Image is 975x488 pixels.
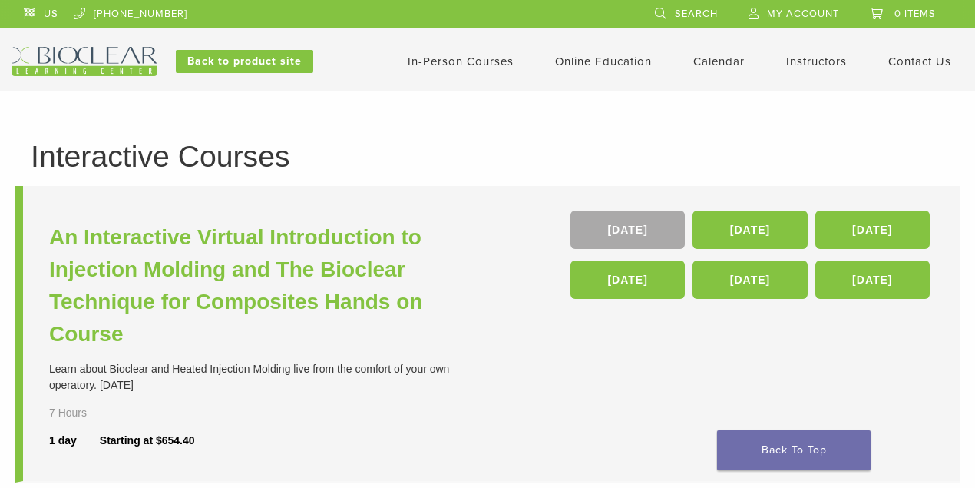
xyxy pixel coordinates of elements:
[570,211,934,307] div: , , , , ,
[786,55,847,68] a: Instructors
[692,211,807,249] a: [DATE]
[12,47,157,76] img: Bioclear
[49,405,115,421] div: 7 Hours
[570,211,685,249] a: [DATE]
[49,433,100,449] div: 1 day
[408,55,514,68] a: In-Person Courses
[176,50,313,73] a: Back to product site
[675,8,718,20] span: Search
[894,8,936,20] span: 0 items
[815,261,930,299] a: [DATE]
[767,8,839,20] span: My Account
[31,141,944,171] h1: Interactive Courses
[717,430,871,470] a: Back To Top
[693,55,745,68] a: Calendar
[49,221,491,350] a: An Interactive Virtual Introduction to Injection Molding and The Bioclear Technique for Composite...
[815,211,930,249] a: [DATE]
[100,433,195,449] div: Starting at $654.40
[555,55,652,68] a: Online Education
[888,55,951,68] a: Contact Us
[49,361,491,393] div: Learn about Bioclear and Heated Injection Molding live from the comfort of your own operatory. [D...
[570,261,685,299] a: [DATE]
[692,261,807,299] a: [DATE]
